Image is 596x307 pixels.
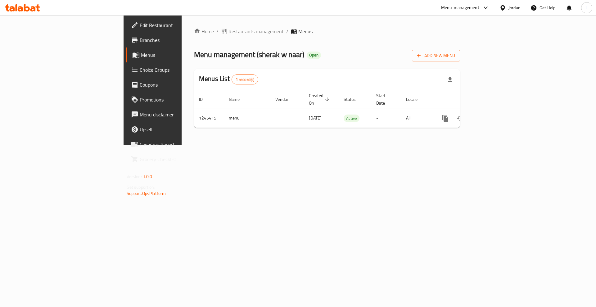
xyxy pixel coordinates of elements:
span: Upsell [140,126,218,133]
div: Jordan [508,4,521,11]
span: Coverage Report [140,141,218,148]
a: Grocery Checklist [126,152,223,167]
a: Choice Groups [126,62,223,77]
span: ID [199,96,211,103]
a: Restaurants management [221,28,284,35]
div: Export file [443,72,458,87]
td: menu [224,109,270,128]
span: Get support on: [127,183,155,191]
span: Active [344,115,359,122]
span: Menus [141,51,218,59]
span: Branches [140,36,218,44]
a: Edit Restaurant [126,18,223,33]
div: Total records count [232,74,259,84]
td: All [401,109,433,128]
span: Menu management ( sherak w naar ) [194,47,304,61]
td: - [371,109,401,128]
a: Support.OpsPlatform [127,189,166,197]
a: Coupons [126,77,223,92]
span: Grocery Checklist [140,156,218,163]
span: Add New Menu [417,52,455,60]
li: / [286,28,288,35]
button: more [438,111,453,126]
a: Menu disclaimer [126,107,223,122]
span: 1 record(s) [232,77,258,83]
span: 1.0.0 [143,173,152,181]
span: Locale [406,96,426,103]
span: [DATE] [309,114,322,122]
span: Name [229,96,248,103]
button: Change Status [453,111,468,126]
span: Vendor [275,96,296,103]
a: Promotions [126,92,223,107]
span: Edit Restaurant [140,21,218,29]
span: Restaurants management [228,28,284,35]
span: Promotions [140,96,218,103]
span: Choice Groups [140,66,218,74]
span: Status [344,96,364,103]
span: Coupons [140,81,218,88]
span: Start Date [376,92,394,107]
div: Menu-management [441,4,479,11]
a: Branches [126,33,223,47]
span: Menu disclaimer [140,111,218,118]
button: Add New Menu [412,50,460,61]
nav: breadcrumb [194,28,460,35]
h2: Menus List [199,74,258,84]
span: Open [307,52,321,58]
a: Upsell [126,122,223,137]
span: Created On [309,92,331,107]
span: Version: [127,173,142,181]
table: enhanced table [194,90,503,128]
a: Coverage Report [126,137,223,152]
th: Actions [433,90,503,109]
span: Menus [298,28,313,35]
a: Menus [126,47,223,62]
div: Open [307,52,321,59]
span: L [585,4,588,11]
